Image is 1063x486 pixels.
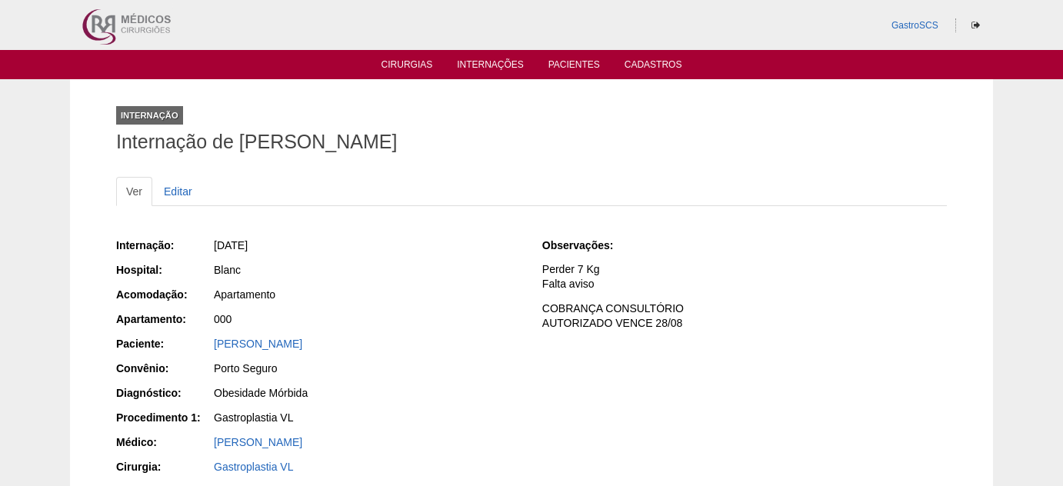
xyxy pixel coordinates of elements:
[214,262,521,278] div: Blanc
[116,410,212,425] div: Procedimento 1:
[214,385,521,401] div: Obesidade Mórbida
[154,177,202,206] a: Editar
[116,385,212,401] div: Diagnóstico:
[116,459,212,474] div: Cirurgia:
[542,301,947,331] p: COBRANÇA CONSULTÓRIO AUTORIZADO VENCE 28/08
[214,287,521,302] div: Apartamento
[116,106,183,125] div: Internação
[214,461,294,473] a: Gastroplastia VL
[457,59,524,75] a: Internações
[214,311,521,327] div: 000
[548,59,600,75] a: Pacientes
[116,336,212,351] div: Paciente:
[116,434,212,450] div: Médico:
[116,361,212,376] div: Convênio:
[214,436,302,448] a: [PERSON_NAME]
[116,262,212,278] div: Hospital:
[891,20,938,31] a: GastroSCS
[382,59,433,75] a: Cirurgias
[116,287,212,302] div: Acomodação:
[116,238,212,253] div: Internação:
[116,311,212,327] div: Apartamento:
[116,177,152,206] a: Ver
[116,132,947,151] h1: Internação de [PERSON_NAME]
[971,21,980,30] i: Sair
[542,238,638,253] div: Observações:
[214,361,521,376] div: Porto Seguro
[214,338,302,350] a: [PERSON_NAME]
[625,59,682,75] a: Cadastros
[214,410,521,425] div: Gastroplastia VL
[542,262,947,291] p: Perder 7 Kg Falta aviso
[214,239,248,251] span: [DATE]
